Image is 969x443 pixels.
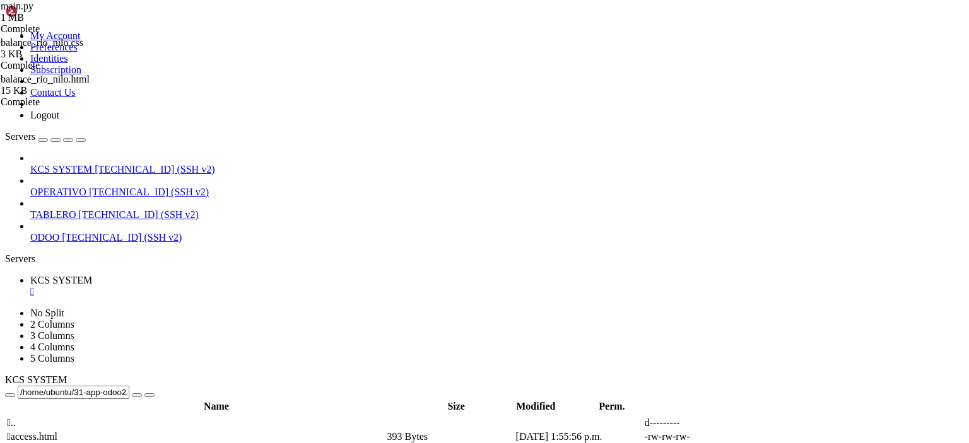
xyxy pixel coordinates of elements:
span: main.py [1,1,127,23]
span: balance_rio_nilo.html [1,74,127,96]
div: 1 MB [1,12,127,23]
div: Complete [1,60,127,71]
span: balance_rio_nilo.html [1,74,90,84]
div: 3 KB [1,49,127,60]
span: main.py [1,1,33,11]
span: balance_rio_nilo.css [1,37,127,60]
div: 15 KB [1,85,127,96]
div: Complete [1,23,127,35]
span: balance_rio_nilo.css [1,37,83,48]
div: Complete [1,96,127,108]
